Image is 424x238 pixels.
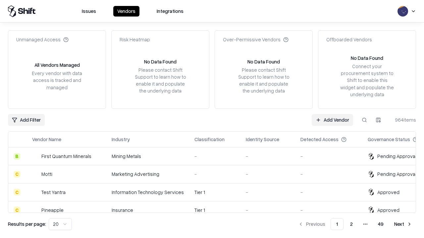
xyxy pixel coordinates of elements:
div: Approved [377,207,399,214]
img: Motti [32,171,39,178]
div: Over-Permissive Vendors [223,36,289,43]
div: Tier 1 [194,207,235,214]
div: Please contact Shift Support to learn how to enable it and populate the underlying data [133,66,188,95]
button: Integrations [153,6,187,17]
div: Detected Access [300,136,339,143]
button: Vendors [113,6,139,17]
div: - [246,207,290,214]
div: - [246,153,290,160]
button: Add Filter [8,114,45,126]
div: Insurance [112,207,184,214]
div: Governance Status [368,136,410,143]
div: Connect your procurement system to Shift to enable this widget and populate the underlying data [340,63,395,98]
nav: pagination [294,218,416,230]
div: No Data Found [247,58,280,65]
div: C [14,207,20,213]
img: First Quantum Minerals [32,153,39,160]
img: Pineapple [32,207,39,213]
button: 49 [373,218,389,230]
div: - [194,153,235,160]
div: First Quantum Minerals [41,153,91,160]
div: Please contact Shift Support to learn how to enable it and populate the underlying data [236,66,291,95]
div: C [14,189,20,195]
div: - [300,171,357,178]
div: Motti [41,171,52,178]
a: Add Vendor [312,114,353,126]
div: Unmanaged Access [16,36,69,43]
div: Pending Approval [377,171,416,178]
div: Vendor Name [32,136,61,143]
div: Classification [194,136,225,143]
div: Identity Source [246,136,279,143]
div: Approved [377,189,399,196]
div: All Vendors Managed [34,61,80,68]
div: C [14,171,20,178]
div: - [300,189,357,196]
div: B [14,153,20,160]
div: Tier 1 [194,189,235,196]
div: - [194,171,235,178]
button: Next [390,218,416,230]
img: Test Yantra [32,189,39,195]
div: 964 items [390,116,416,123]
div: Marketing Advertising [112,171,184,178]
div: - [246,171,290,178]
div: Pending Approval [377,153,416,160]
p: Results per page: [8,220,46,227]
div: Test Yantra [41,189,66,196]
div: Industry [112,136,130,143]
button: Issues [78,6,100,17]
div: No Data Found [351,55,383,61]
div: - [300,207,357,214]
div: Risk Heatmap [120,36,150,43]
div: Offboarded Vendors [326,36,372,43]
div: - [300,153,357,160]
div: Information Technology Services [112,189,184,196]
div: No Data Found [144,58,177,65]
button: 1 [331,218,344,230]
div: Mining Metals [112,153,184,160]
div: - [246,189,290,196]
button: 2 [345,218,358,230]
div: Every vendor with data access is tracked and managed [29,70,84,91]
div: Pineapple [41,207,64,214]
